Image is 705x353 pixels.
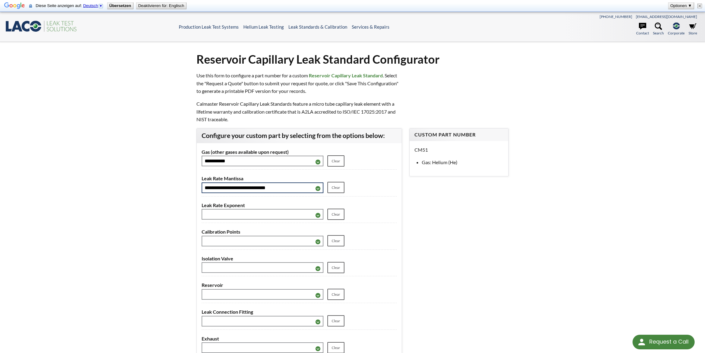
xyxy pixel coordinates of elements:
[422,158,503,166] li: Gas: Helium (He)
[136,3,186,9] button: Deaktivieren für: Englisch
[29,4,32,8] img: Der Content dieser sicheren Seite wird über eine sichere Verbindung zur Übersetzung an Google ges...
[243,24,284,30] a: Helium Leak Testing
[83,3,104,8] a: Deutsch
[327,155,344,167] a: Clear
[327,182,344,193] a: Clear
[653,23,664,36] a: Search
[109,3,131,8] b: Übersetzen
[202,281,397,289] label: Reservoir
[633,335,695,349] div: Request a Call
[202,255,397,263] label: Isolation Valve
[83,3,98,8] span: Deutsch
[697,4,702,8] img: Schließen
[4,2,25,10] img: Google Google Übersetzer
[202,335,397,343] label: Exhaust
[309,72,383,78] strong: Reservoir Capillary Leak Standard
[202,228,397,236] label: Calibration Points
[179,24,239,30] a: Production Leak Test Systems
[327,235,344,246] a: Clear
[202,148,397,156] label: Gas (other gases available upon request)
[196,72,400,95] p: Use this form to configure a part number for a custom . Select the "Request a Quote" button to su...
[636,23,649,36] a: Contact
[196,100,400,123] p: Calmaster Reservoir Capillary Leak Standards feature a micro tube capillary leak element with a l...
[202,132,397,140] h3: Configure your custom part by selecting from the options below:
[202,175,397,182] label: Leak Rate Mantissa
[288,24,347,30] a: Leak Standards & Calibration
[600,14,632,19] a: [PHONE_NUMBER]
[414,146,503,154] p: CM51
[327,262,344,273] a: Clear
[668,3,694,9] button: Optionen ▼
[196,52,509,67] h1: Reservoir Capillary Leak Standard Configurator
[649,335,689,349] div: Request a Call
[636,14,697,19] a: [EMAIL_ADDRESS][DOMAIN_NAME]
[668,30,685,36] span: Corporate
[202,201,397,209] label: Leak Rate Exponent
[637,337,647,347] img: round button
[327,289,344,300] a: Clear
[36,3,105,8] span: Diese Seite anzeigen auf:
[327,209,344,220] a: Clear
[202,308,397,316] label: Leak Connection Fitting
[352,24,390,30] a: Services & Repairs
[108,3,133,9] button: Übersetzen
[327,315,344,327] a: Clear
[414,132,503,138] h4: Custom Part Number
[689,23,697,36] a: Store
